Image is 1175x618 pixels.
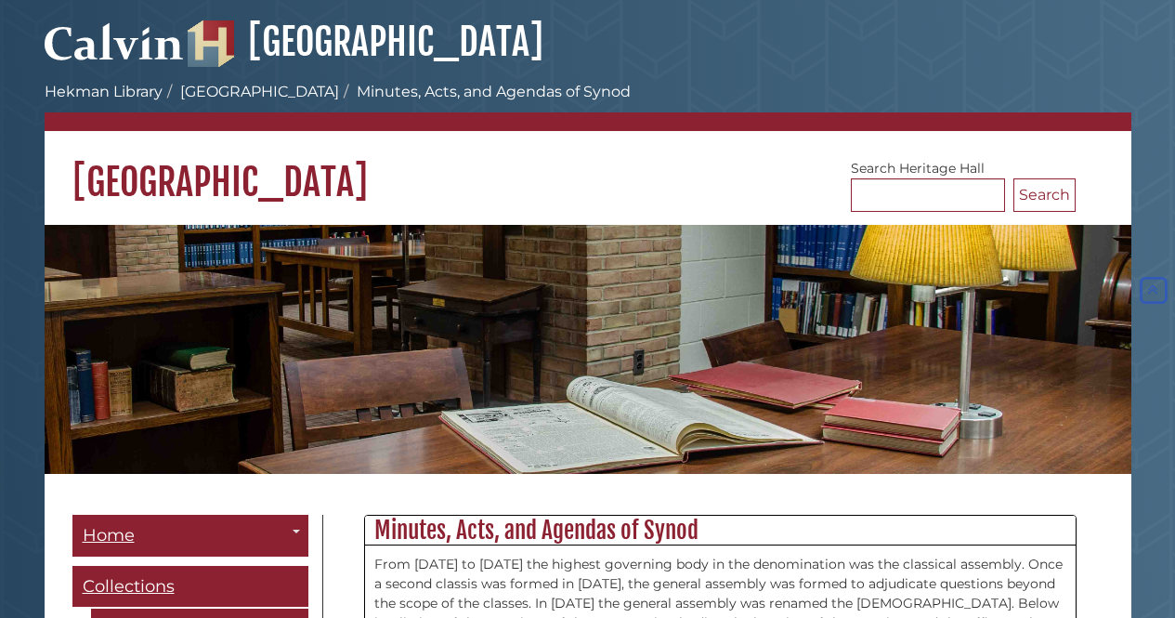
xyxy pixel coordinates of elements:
[83,576,175,597] span: Collections
[365,516,1076,546] h2: Minutes, Acts, and Agendas of Synod
[45,131,1131,205] h1: [GEOGRAPHIC_DATA]
[339,81,631,103] li: Minutes, Acts, and Agendas of Synod
[1136,283,1170,299] a: Back to Top
[72,566,308,608] a: Collections
[188,20,234,67] img: Hekman Library Logo
[45,83,163,100] a: Hekman Library
[45,43,184,59] a: Calvin University
[180,83,339,100] a: [GEOGRAPHIC_DATA]
[45,15,184,67] img: Calvin
[1013,178,1076,212] button: Search
[83,525,135,546] span: Home
[45,81,1131,131] nav: breadcrumb
[72,515,308,557] a: Home
[188,19,543,65] a: [GEOGRAPHIC_DATA]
